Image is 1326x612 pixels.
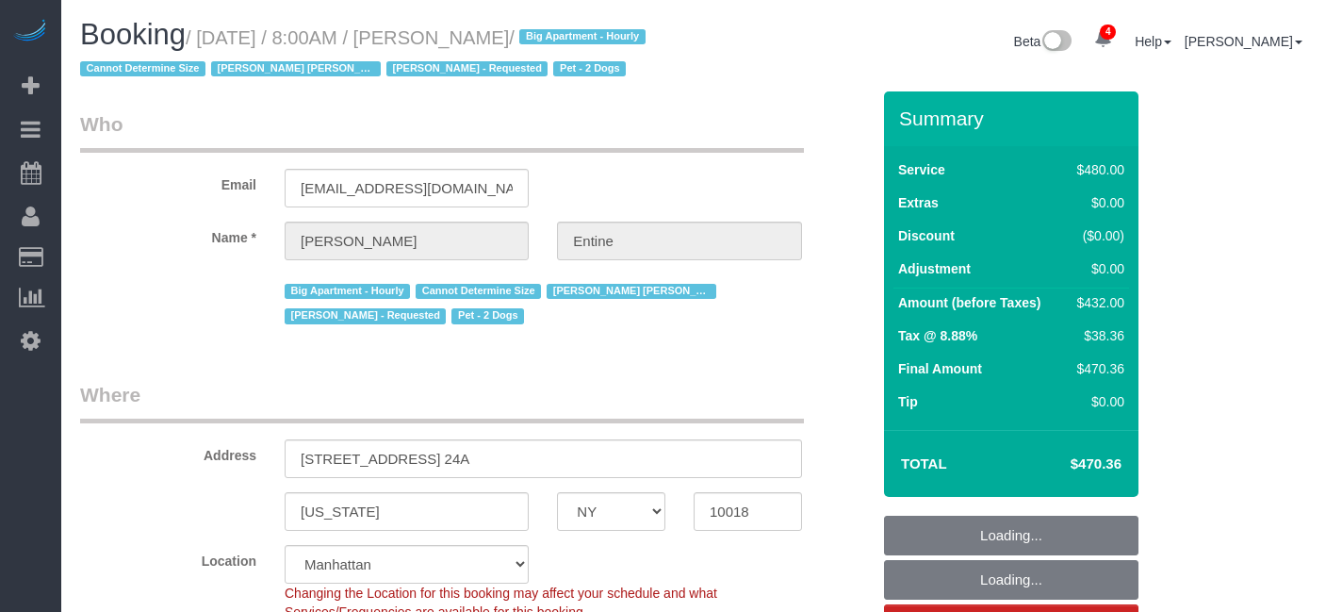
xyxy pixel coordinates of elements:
span: Big Apartment - Hourly [519,29,645,44]
a: [PERSON_NAME] [1185,34,1302,49]
label: Extras [898,193,939,212]
span: [PERSON_NAME] [PERSON_NAME] - Requested [547,284,716,299]
input: First Name [285,222,529,260]
div: $38.36 [1070,326,1124,345]
label: Tip [898,392,918,411]
legend: Where [80,381,804,423]
label: Email [66,169,270,194]
span: Booking [80,18,186,51]
a: Beta [1014,34,1072,49]
label: Service [898,160,945,179]
span: Cannot Determine Size [416,284,541,299]
label: Discount [898,226,955,245]
div: $432.00 [1070,293,1124,312]
label: Address [66,439,270,465]
span: 4 [1100,25,1116,40]
span: [PERSON_NAME] - Requested [386,61,548,76]
div: $0.00 [1070,392,1124,411]
span: Pet - 2 Dogs [553,61,626,76]
div: $470.36 [1070,359,1124,378]
span: [PERSON_NAME] [PERSON_NAME] - Requested [211,61,381,76]
a: 4 [1085,19,1121,60]
div: $0.00 [1070,193,1124,212]
legend: Who [80,110,804,153]
div: ($0.00) [1070,226,1124,245]
h4: $470.36 [1014,456,1121,472]
small: / [DATE] / 8:00AM / [PERSON_NAME] [80,27,651,80]
h3: Summary [899,108,1129,129]
a: Help [1135,34,1171,49]
input: Email [285,169,529,207]
label: Final Amount [898,359,982,378]
label: Adjustment [898,259,971,278]
img: New interface [1040,30,1072,55]
label: Tax @ 8.88% [898,326,977,345]
input: Last Name [557,222,801,260]
span: Cannot Determine Size [80,61,205,76]
span: [PERSON_NAME] - Requested [285,308,446,323]
input: Zip Code [694,492,802,531]
div: $480.00 [1070,160,1124,179]
strong: Total [901,455,947,471]
label: Amount (before Taxes) [898,293,1040,312]
label: Location [66,545,270,571]
div: $0.00 [1070,259,1124,278]
img: Automaid Logo [11,19,49,45]
span: Pet - 2 Dogs [451,308,524,323]
span: Big Apartment - Hourly [285,284,410,299]
label: Name * [66,222,270,247]
input: City [285,492,529,531]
